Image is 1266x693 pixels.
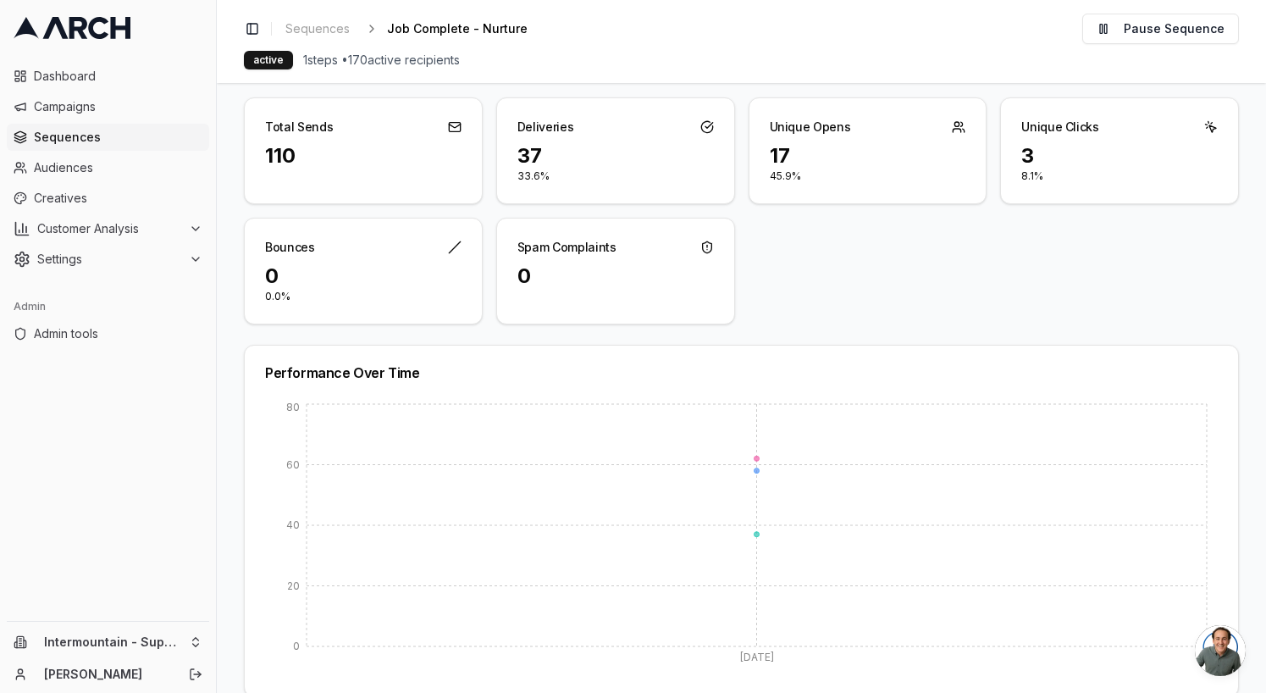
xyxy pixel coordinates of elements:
span: Admin tools [34,325,202,342]
span: Campaigns [34,98,202,115]
p: 8.1% [1021,169,1218,183]
a: Sequences [7,124,209,151]
div: 3 [1021,142,1218,169]
div: active [244,51,293,69]
tspan: 0 [293,640,300,652]
a: Dashboard [7,63,209,90]
tspan: 80 [286,401,300,413]
div: Unique Clicks [1021,119,1098,136]
div: 0 [517,263,714,290]
a: Open chat [1195,625,1246,676]
tspan: 60 [286,458,300,471]
nav: breadcrumb [279,17,555,41]
tspan: [DATE] [740,651,774,663]
a: Audiences [7,154,209,181]
span: Sequences [34,129,202,146]
a: Admin tools [7,320,209,347]
div: 0 [265,263,462,290]
span: Audiences [34,159,202,176]
button: Pause Sequence [1082,14,1239,44]
tspan: 40 [286,518,300,531]
span: 1 steps • 170 active recipients [303,52,460,69]
a: Creatives [7,185,209,212]
a: Campaigns [7,93,209,120]
tspan: 20 [287,579,300,592]
button: Intermountain - Superior Water & Air [7,629,209,656]
div: Unique Opens [770,119,851,136]
span: Creatives [34,190,202,207]
span: Settings [37,251,182,268]
a: Sequences [279,17,357,41]
p: 0.0% [265,290,462,303]
span: Job Complete - Nurture [387,20,528,37]
p: 33.6% [517,169,714,183]
div: Bounces [265,239,315,256]
div: Spam Complaints [517,239,616,256]
div: 37 [517,142,714,169]
div: Total Sends [265,119,333,136]
span: Sequences [285,20,350,37]
div: 110 [265,142,462,169]
div: 17 [770,142,966,169]
button: Customer Analysis [7,215,209,242]
span: Intermountain - Superior Water & Air [44,635,182,650]
div: Admin [7,293,209,320]
div: Performance Over Time [265,366,1218,380]
span: Dashboard [34,68,202,85]
p: 45.9% [770,169,966,183]
div: Deliveries [517,119,574,136]
button: Settings [7,246,209,273]
button: Log out [184,663,207,686]
a: [PERSON_NAME] [44,666,170,683]
span: Customer Analysis [37,220,182,237]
